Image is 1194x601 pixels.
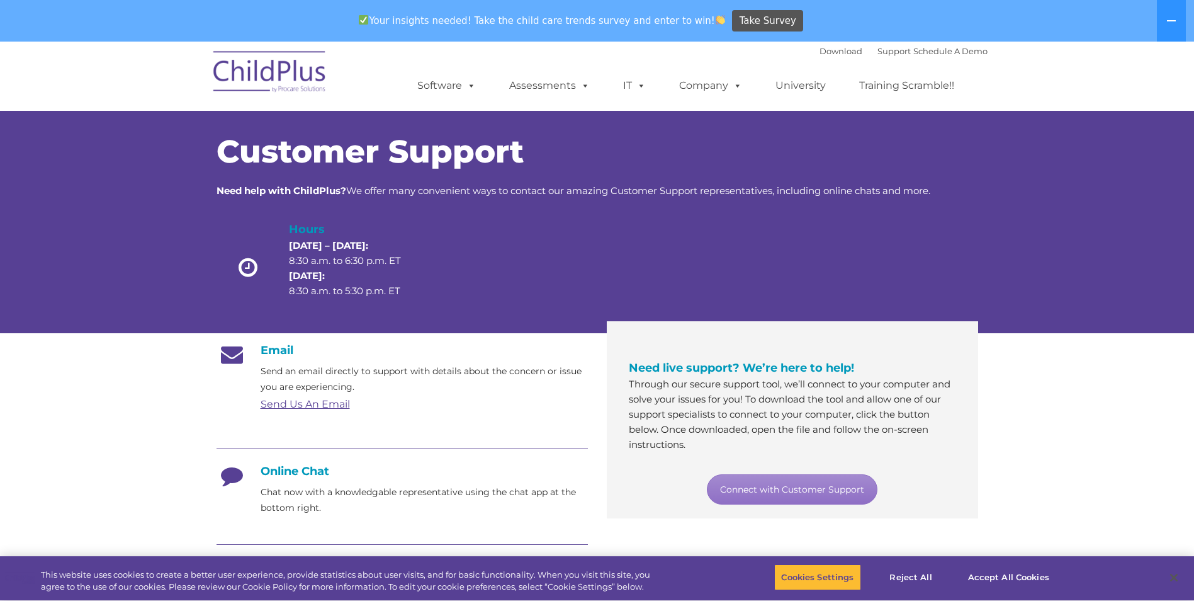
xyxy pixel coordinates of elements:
button: Reject All [872,564,950,591]
img: ChildPlus by Procare Solutions [207,42,333,105]
h4: Email [217,343,588,357]
a: Schedule A Demo [913,46,988,56]
div: This website uses cookies to create a better user experience, provide statistics about user visit... [41,569,656,593]
a: Connect with Customer Support [707,474,877,505]
p: Through our secure support tool, we’ll connect to your computer and solve your issues for you! To... [629,377,956,452]
a: Software [405,73,488,98]
span: Take Survey [740,10,796,32]
a: Download [819,46,862,56]
img: 👏 [716,15,725,25]
a: Company [667,73,755,98]
a: Training Scramble!! [847,73,967,98]
font: | [819,46,988,56]
a: IT [611,73,658,98]
span: We offer many convenient ways to contact our amazing Customer Support representatives, including ... [217,185,930,197]
strong: Need help with ChildPlus? [217,185,346,197]
span: Need live support? We’re here to help! [629,361,854,375]
p: Chat now with a knowledgable representative using the chat app at the bottom right. [261,484,588,516]
a: Send Us An Email [261,398,350,410]
p: 8:30 a.m. to 6:30 p.m. ET 8:30 a.m. to 5:30 p.m. ET [289,238,422,299]
a: Take Survey [732,10,803,32]
a: Support [877,46,911,56]
p: Send an email directly to support with details about the concern or issue you are experiencing. [261,363,588,395]
button: Accept All Cookies [961,564,1056,591]
strong: [DATE]: [289,270,325,282]
button: Cookies Settings [774,564,860,591]
span: Customer Support [217,132,524,171]
h4: Hours [289,220,422,238]
h4: Online Chat [217,464,588,478]
a: Assessments [497,73,602,98]
img: ✅ [359,15,368,25]
a: University [763,73,838,98]
span: Your insights needed! Take the child care trends survey and enter to win! [354,8,731,33]
strong: [DATE] – [DATE]: [289,239,368,251]
button: Close [1160,564,1188,592]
